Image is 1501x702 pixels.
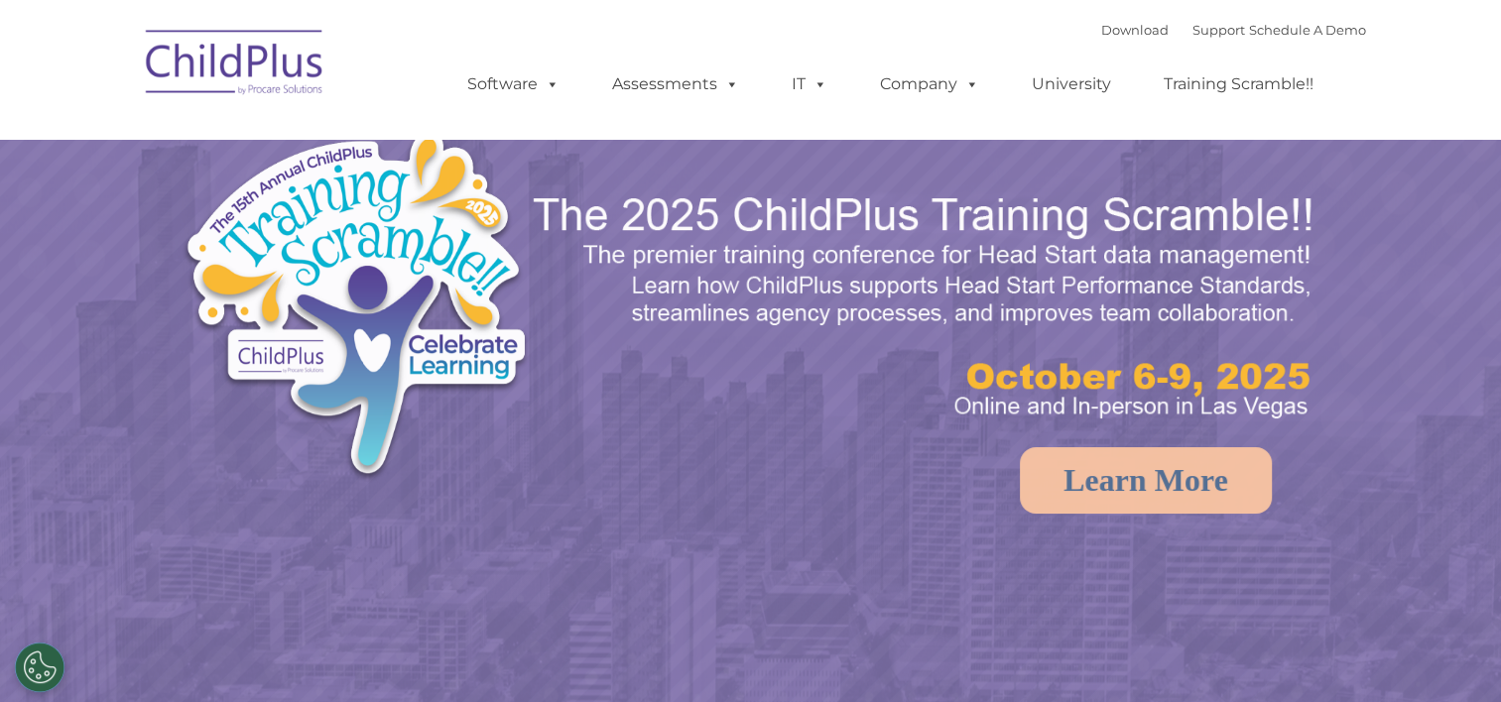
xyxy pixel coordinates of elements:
a: Software [447,64,579,104]
a: Assessments [592,64,759,104]
a: University [1012,64,1131,104]
a: Company [860,64,999,104]
a: Support [1192,22,1245,38]
img: ChildPlus by Procare Solutions [136,16,334,115]
a: IT [772,64,847,104]
a: Download [1101,22,1169,38]
a: Training Scramble!! [1144,64,1333,104]
font: | [1101,22,1366,38]
a: Schedule A Demo [1249,22,1366,38]
a: Learn More [1020,447,1272,514]
button: Cookies Settings [15,643,64,692]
